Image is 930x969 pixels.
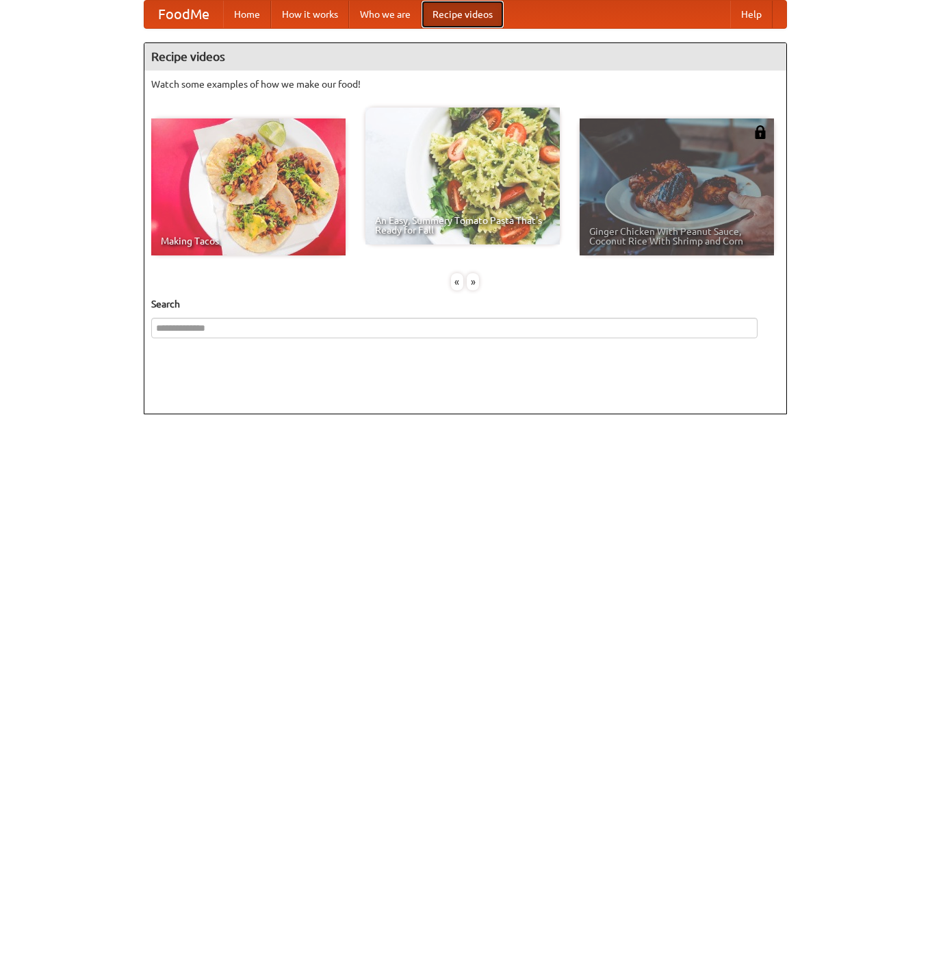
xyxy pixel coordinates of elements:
a: Recipe videos [422,1,504,28]
span: An Easy, Summery Tomato Pasta That's Ready for Fall [375,216,550,235]
h5: Search [151,297,779,311]
a: How it works [271,1,349,28]
a: Who we are [349,1,422,28]
img: 483408.png [753,125,767,139]
p: Watch some examples of how we make our food! [151,77,779,91]
h4: Recipe videos [144,43,786,71]
a: Home [223,1,271,28]
a: Help [730,1,773,28]
div: « [451,273,463,290]
a: An Easy, Summery Tomato Pasta That's Ready for Fall [365,108,560,244]
a: Making Tacos [151,118,346,255]
div: » [467,273,479,290]
a: FoodMe [144,1,223,28]
span: Making Tacos [161,236,336,246]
